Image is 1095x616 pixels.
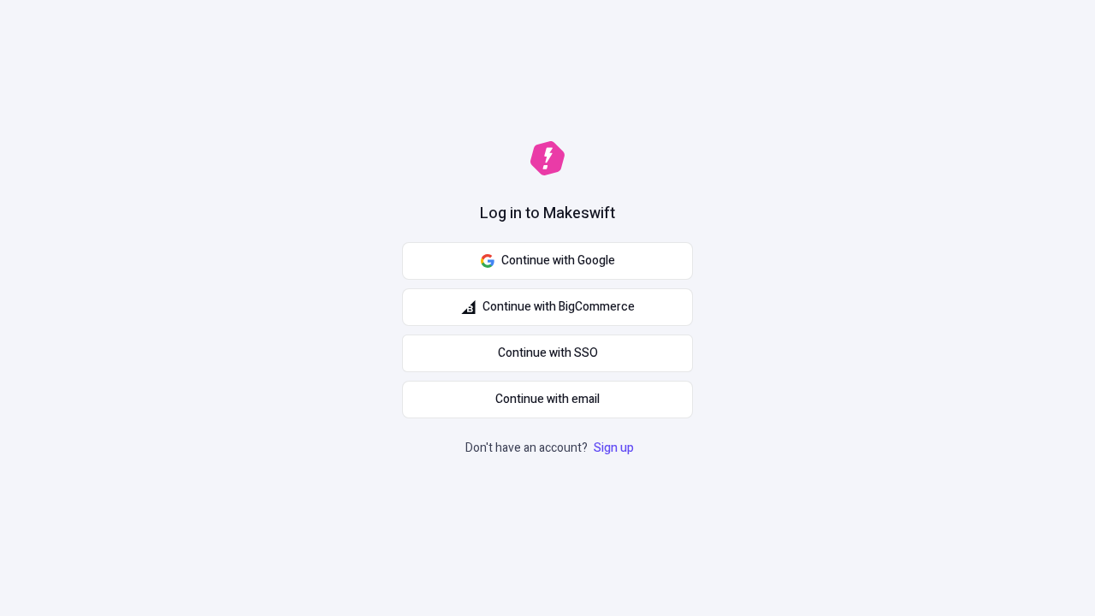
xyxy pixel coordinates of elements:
span: Continue with email [495,390,600,409]
p: Don't have an account? [465,439,637,458]
a: Sign up [590,439,637,457]
button: Continue with BigCommerce [402,288,693,326]
span: Continue with Google [501,252,615,270]
button: Continue with Google [402,242,693,280]
h1: Log in to Makeswift [480,203,615,225]
a: Continue with SSO [402,335,693,372]
button: Continue with email [402,381,693,418]
span: Continue with BigCommerce [482,298,635,317]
